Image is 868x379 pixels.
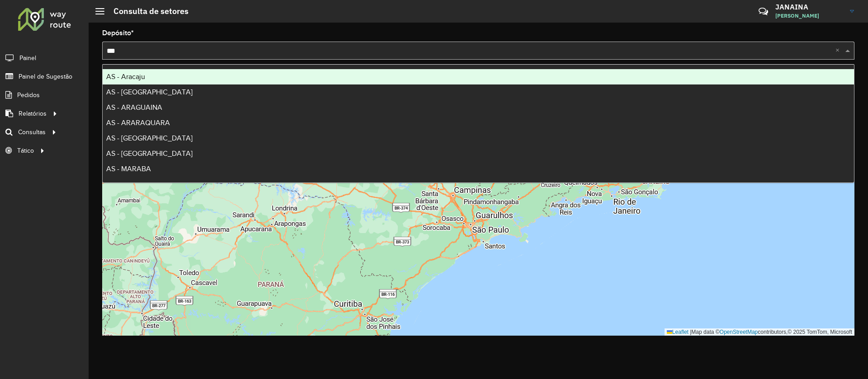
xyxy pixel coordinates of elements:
[106,73,145,80] span: AS - Aracaju
[835,45,843,56] span: Clear all
[102,28,134,38] label: Depósito
[106,88,193,96] span: AS - [GEOGRAPHIC_DATA]
[104,6,189,16] h2: Consulta de setores
[667,329,689,335] a: Leaflet
[106,150,193,157] span: AS - [GEOGRAPHIC_DATA]
[102,64,854,183] ng-dropdown-panel: Options list
[106,134,193,142] span: AS - [GEOGRAPHIC_DATA]
[106,119,170,126] span: AS - ARARAQUARA
[106,103,162,111] span: AS - ARAGUAINA
[106,165,151,173] span: AS - MARABA
[775,3,843,11] h3: JANAINA
[754,2,773,21] a: Contato Rápido
[665,328,854,336] div: Map data © contributors,© 2025 TomTom, Microsoft
[17,146,34,155] span: Tático
[17,90,40,100] span: Pedidos
[19,72,72,81] span: Painel de Sugestão
[720,329,758,335] a: OpenStreetMap
[19,109,47,118] span: Relatórios
[690,329,691,335] span: |
[775,12,843,20] span: [PERSON_NAME]
[18,127,46,137] span: Consultas
[19,53,36,63] span: Painel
